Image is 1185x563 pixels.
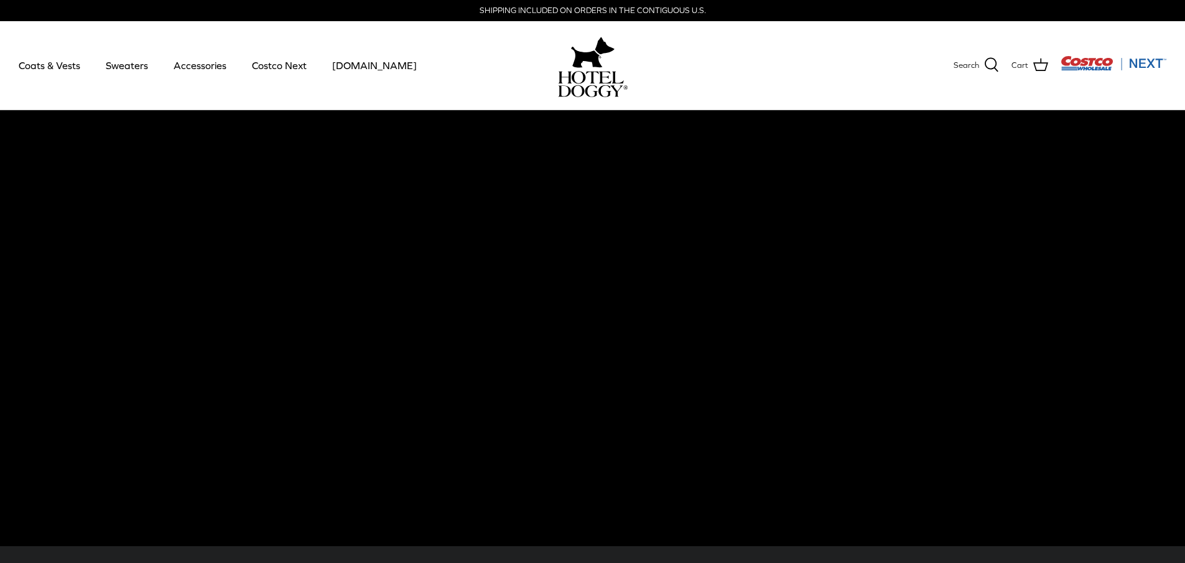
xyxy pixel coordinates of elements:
a: [DOMAIN_NAME] [321,44,428,87]
span: Search [954,59,979,72]
a: Visit Costco Next [1061,64,1166,73]
img: Costco Next [1061,55,1166,71]
a: Coats & Vests [7,44,91,87]
a: Search [954,57,999,73]
a: Cart [1011,57,1048,73]
img: hoteldoggycom [558,71,628,97]
a: Costco Next [241,44,318,87]
img: hoteldoggy.com [571,34,615,71]
a: hoteldoggy.com hoteldoggycom [558,34,628,97]
span: Cart [1011,59,1028,72]
a: Sweaters [95,44,159,87]
a: Accessories [162,44,238,87]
